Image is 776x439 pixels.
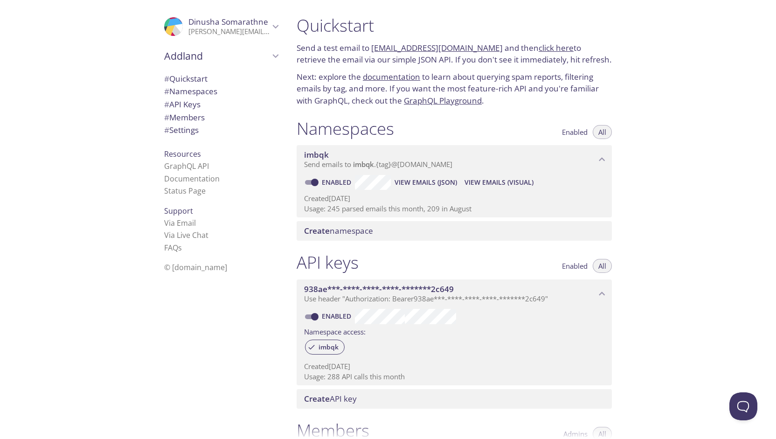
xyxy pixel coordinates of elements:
[164,99,169,110] span: #
[304,225,330,236] span: Create
[164,112,169,123] span: #
[304,160,452,169] span: Send emails to . {tag} @[DOMAIN_NAME]
[320,178,355,187] a: Enabled
[297,145,612,174] div: imbqk namespace
[164,112,205,123] span: Members
[539,42,574,53] a: click here
[305,340,345,355] div: imbqk
[157,85,285,98] div: Namespaces
[178,243,182,253] span: s
[297,389,612,409] div: Create API Key
[297,252,359,273] h1: API keys
[188,27,270,36] p: [PERSON_NAME][EMAIL_ADDRESS][DOMAIN_NAME]
[297,71,612,107] p: Next: explore the to learn about querying spam reports, filtering emails by tag, and more. If you...
[157,44,285,68] div: Addland
[556,125,593,139] button: Enabled
[157,111,285,124] div: Members
[164,206,193,216] span: Support
[164,230,208,240] a: Via Live Chat
[313,343,344,351] span: imbqk
[304,225,373,236] span: namespace
[304,393,330,404] span: Create
[304,194,604,203] p: Created [DATE]
[404,95,482,106] a: GraphQL Playground
[164,243,182,253] a: FAQ
[157,11,285,42] div: Dinusha Somarathne
[157,72,285,85] div: Quickstart
[164,161,209,171] a: GraphQL API
[304,324,366,338] label: Namespace access:
[464,177,533,188] span: View Emails (Visual)
[164,73,169,84] span: #
[729,392,757,420] iframe: Help Scout Beacon - Open
[304,393,357,404] span: API key
[593,259,612,273] button: All
[556,259,593,273] button: Enabled
[395,177,457,188] span: View Emails (JSON)
[461,175,537,190] button: View Emails (Visual)
[320,312,355,321] a: Enabled
[164,125,169,135] span: #
[164,262,227,272] span: © [DOMAIN_NAME]
[164,218,196,228] a: Via Email
[304,362,604,371] p: Created [DATE]
[164,125,199,135] span: Settings
[164,174,220,184] a: Documentation
[297,118,394,139] h1: Namespaces
[164,149,201,159] span: Resources
[164,86,169,97] span: #
[164,86,217,97] span: Namespaces
[188,16,268,27] span: Dinusha Somarathne
[371,42,503,53] a: [EMAIL_ADDRESS][DOMAIN_NAME]
[297,221,612,241] div: Create namespace
[304,149,329,160] span: imbqk
[164,73,208,84] span: Quickstart
[297,15,612,36] h1: Quickstart
[593,125,612,139] button: All
[363,71,420,82] a: documentation
[157,98,285,111] div: API Keys
[157,124,285,137] div: Team Settings
[164,186,206,196] a: Status Page
[353,160,374,169] span: imbqk
[164,49,270,63] span: Addland
[164,99,201,110] span: API Keys
[297,42,612,66] p: Send a test email to and then to retrieve the email via our simple JSON API. If you don't see it ...
[304,204,604,214] p: Usage: 245 parsed emails this month, 209 in August
[391,175,461,190] button: View Emails (JSON)
[304,372,604,382] p: Usage: 288 API calls this month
